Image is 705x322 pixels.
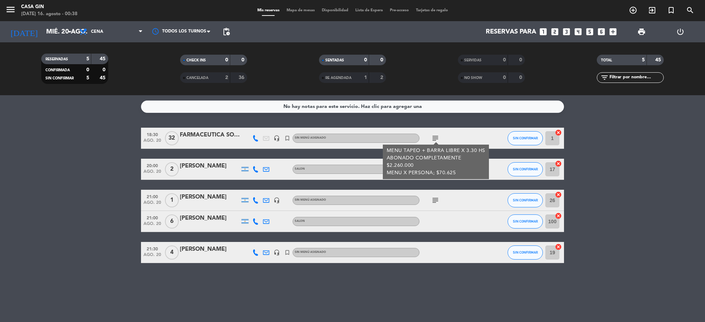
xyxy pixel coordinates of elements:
[380,57,385,62] strong: 0
[412,8,452,12] span: Tarjetas de regalo
[600,73,609,82] i: filter_list
[180,130,240,140] div: FARMACEUTICA SOCIEDEAD ANONIMA
[143,138,161,146] span: ago. 20
[513,250,538,254] span: SIN CONFIRMAR
[91,29,103,34] span: Cena
[254,8,283,12] span: Mis reservas
[655,57,662,62] strong: 45
[165,245,179,260] span: 4
[555,160,562,167] i: cancel
[284,135,290,141] i: turned_in_not
[562,27,571,36] i: looks_3
[295,251,326,254] span: Sin menú asignado
[352,8,386,12] span: Lista de Espera
[143,169,161,177] span: ago. 20
[295,220,305,223] span: SALON
[601,59,612,62] span: TOTAL
[66,28,74,36] i: arrow_drop_down
[386,8,412,12] span: Pre-acceso
[180,214,240,223] div: [PERSON_NAME]
[574,27,583,36] i: looks_4
[325,76,351,80] span: RE AGENDADA
[637,28,646,36] span: print
[431,196,440,205] i: subject
[143,253,161,261] span: ago. 20
[274,249,280,256] i: headset_mic
[186,59,206,62] span: CHECK INS
[380,75,385,80] strong: 2
[364,75,367,80] strong: 1
[180,162,240,171] div: [PERSON_NAME]
[186,76,208,80] span: CANCELADA
[667,6,675,14] i: turned_in_not
[555,243,562,250] i: cancel
[585,27,594,36] i: looks_5
[464,59,482,62] span: SERVIDAS
[597,27,606,36] i: looks_6
[143,221,161,230] span: ago. 20
[143,192,161,200] span: 21:00
[143,200,161,208] span: ago. 20
[555,191,562,198] i: cancel
[486,28,536,36] span: Reservas para
[513,136,538,140] span: SIN CONFIRMAR
[100,75,107,80] strong: 45
[165,193,179,207] span: 1
[283,103,422,111] div: No hay notas para este servicio. Haz clic para agregar una
[5,4,16,15] i: menu
[431,134,440,142] i: subject
[661,21,700,42] div: LOG OUT
[274,197,280,203] i: headset_mic
[503,57,506,62] strong: 0
[318,8,352,12] span: Disponibilidad
[45,57,68,61] span: RESERVADAS
[143,244,161,253] span: 21:30
[519,75,523,80] strong: 0
[539,27,548,36] i: looks_one
[274,135,280,141] i: headset_mic
[555,129,562,136] i: cancel
[364,57,367,62] strong: 0
[519,57,523,62] strong: 0
[225,57,228,62] strong: 0
[513,219,538,223] span: SIN CONFIRMAR
[241,57,246,62] strong: 0
[503,75,506,80] strong: 0
[100,56,107,61] strong: 45
[513,198,538,202] span: SIN CONFIRMAR
[464,76,482,80] span: NO SHOW
[239,75,246,80] strong: 36
[508,193,543,207] button: SIN CONFIRMAR
[295,136,326,139] span: Sin menú asignado
[609,74,663,81] input: Filtrar por nombre...
[180,245,240,254] div: [PERSON_NAME]
[5,4,16,17] button: menu
[165,214,179,229] span: 6
[86,75,89,80] strong: 5
[508,162,543,176] button: SIN CONFIRMAR
[508,245,543,260] button: SIN CONFIRMAR
[508,131,543,145] button: SIN CONFIRMAR
[295,199,326,201] span: Sin menú asignado
[5,24,43,40] i: [DATE]
[86,56,89,61] strong: 5
[143,130,161,138] span: 18:30
[550,27,559,36] i: looks_two
[508,214,543,229] button: SIN CONFIRMAR
[387,147,485,177] div: MENU TAPEO + BARRA LIBRE X 3.30 HS ABONADO COMPLETAMENTE $2.260.000 MENU X PERSONA; $70.625
[143,213,161,221] span: 21:00
[629,6,637,14] i: add_circle_outline
[21,11,78,18] div: [DATE] 16. agosto - 00:38
[103,67,107,72] strong: 0
[686,6,694,14] i: search
[648,6,656,14] i: exit_to_app
[165,131,179,145] span: 32
[180,193,240,202] div: [PERSON_NAME]
[45,77,74,80] span: SIN CONFIRMAR
[284,249,290,256] i: turned_in_not
[165,162,179,176] span: 2
[555,212,562,219] i: cancel
[513,167,538,171] span: SIN CONFIRMAR
[225,75,228,80] strong: 2
[21,4,78,11] div: Casa Gin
